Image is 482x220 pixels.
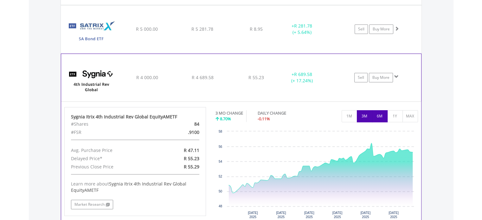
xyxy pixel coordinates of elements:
span: R 4 689.58 [191,74,213,80]
text: 56 [219,145,222,148]
a: Sell [355,24,368,34]
span: R 4 000.00 [136,74,158,80]
div: + (+ 17.24%) [278,71,325,84]
text: [DATE] 2025 [276,211,286,219]
button: 1Y [387,110,403,122]
text: 52 [219,175,222,178]
a: Buy More [369,73,393,82]
button: MAX [402,110,418,122]
span: R 47.11 [184,147,199,153]
text: 48 [219,204,222,208]
span: R 281.78 [294,23,312,29]
div: Sygnia Itrix 4th Industrial Rev Global EquityAMETF [71,114,200,120]
span: 8.70% [220,116,231,122]
span: R 689.58 [294,71,312,77]
span: R 55.23 [184,155,199,161]
span: -0.11% [258,116,270,122]
div: .9100 [158,128,204,136]
div: 84 [158,120,204,128]
a: Market Research [71,200,113,209]
div: #Shares [66,120,158,128]
text: [DATE] 2025 [248,211,258,219]
span: R 5 000.00 [136,26,158,32]
text: [DATE] 2025 [389,211,399,219]
span: Sygnia Itrix 4th Industrial Rev Global EquityAMETF [71,181,186,193]
div: #FSR [66,128,158,136]
span: R 8.95 [250,26,263,32]
img: TFSA.STXGOV.png [64,13,119,51]
text: [DATE] 2025 [361,211,371,219]
text: 50 [219,190,222,193]
text: [DATE] 2025 [304,211,314,219]
button: 3M [357,110,372,122]
div: + (+ 5.64%) [278,23,326,35]
div: 3 MO CHANGE [215,110,243,116]
div: Previous Close Price [66,163,158,171]
text: 54 [219,160,222,163]
div: Learn more about [71,181,200,193]
span: R 5 281.78 [191,26,213,32]
a: Sell [354,73,368,82]
div: Delayed Price* [66,154,158,163]
span: R 55.29 [184,164,199,170]
span: R 55.23 [248,74,264,80]
button: 6M [372,110,388,122]
div: Avg. Purchase Price [66,146,158,154]
text: [DATE] 2025 [332,211,343,219]
div: DAILY CHANGE [258,110,308,116]
img: TFSA.SYG4IR.png [64,62,119,100]
a: Buy More [369,24,393,34]
text: 58 [219,130,222,133]
button: 1M [342,110,357,122]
